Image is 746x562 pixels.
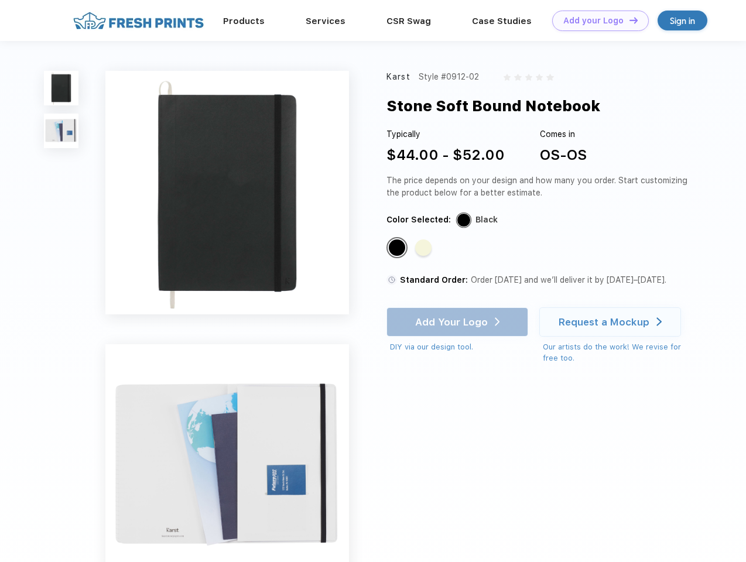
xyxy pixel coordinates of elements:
[546,74,553,81] img: gray_star.svg
[389,239,405,256] div: Black
[475,214,498,226] div: Black
[629,17,638,23] img: DT
[540,145,587,166] div: OS-OS
[525,74,532,81] img: gray_star.svg
[400,275,468,285] span: Standard Order:
[386,95,600,117] div: Stone Soft Bound Notebook
[563,16,624,26] div: Add your Logo
[386,145,505,166] div: $44.00 - $52.00
[386,174,692,199] div: The price depends on your design and how many you order. Start customizing the product below for ...
[44,71,78,105] img: func=resize&h=100
[386,71,410,83] div: Karst
[419,71,479,83] div: Style #0912-02
[70,11,207,31] img: fo%20logo%202.webp
[223,16,265,26] a: Products
[543,341,692,364] div: Our artists do the work! We revise for free too.
[415,239,432,256] div: Beige
[540,128,587,140] div: Comes in
[44,114,78,148] img: func=resize&h=100
[386,128,505,140] div: Typically
[559,316,649,328] div: Request a Mockup
[471,275,666,285] span: Order [DATE] and we’ll deliver it by [DATE]–[DATE].
[386,214,451,226] div: Color Selected:
[390,341,528,353] div: DIY via our design tool.
[105,71,349,314] img: func=resize&h=640
[514,74,521,81] img: gray_star.svg
[504,74,511,81] img: gray_star.svg
[536,74,543,81] img: gray_star.svg
[658,11,707,30] a: Sign in
[656,317,662,326] img: white arrow
[386,275,397,285] img: standard order
[670,14,695,28] div: Sign in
